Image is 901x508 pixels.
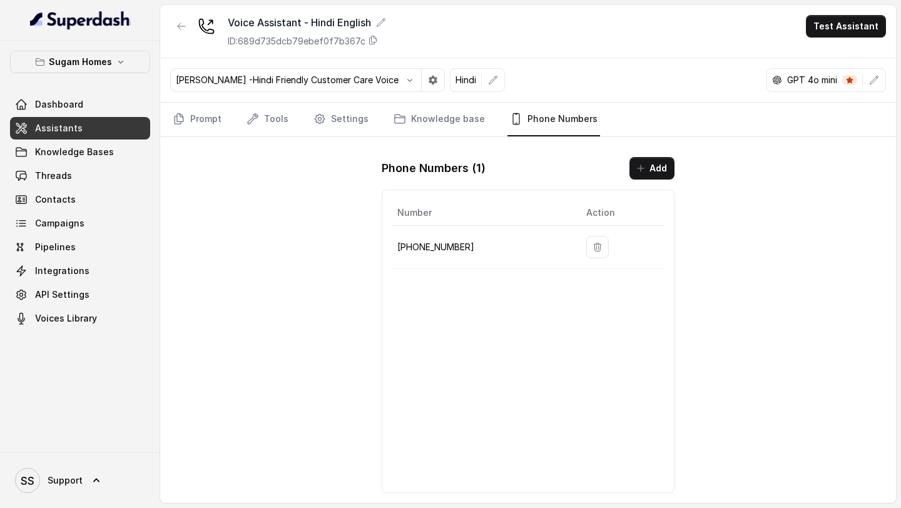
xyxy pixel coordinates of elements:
[507,103,600,136] a: Phone Numbers
[772,75,782,85] svg: openai logo
[35,217,84,230] span: Campaigns
[244,103,291,136] a: Tools
[49,54,112,69] p: Sugam Homes
[10,188,150,211] a: Contacts
[10,236,150,258] a: Pipelines
[10,117,150,140] a: Assistants
[35,146,114,158] span: Knowledge Bases
[629,157,674,180] button: Add
[170,103,886,136] nav: Tabs
[35,170,72,182] span: Threads
[311,103,371,136] a: Settings
[35,241,76,253] span: Pipelines
[21,474,34,487] text: SS
[10,93,150,116] a: Dashboard
[30,10,131,30] img: light.svg
[176,74,399,86] p: [PERSON_NAME] -Hindi Friendly Customer Care Voice
[170,103,224,136] a: Prompt
[10,141,150,163] a: Knowledge Bases
[35,265,89,277] span: Integrations
[392,200,576,226] th: Number
[35,122,83,135] span: Assistants
[382,158,486,178] h1: Phone Numbers ( 1 )
[10,165,150,187] a: Threads
[10,307,150,330] a: Voices Library
[456,74,476,86] p: Hindi
[48,474,83,487] span: Support
[806,15,886,38] button: Test Assistant
[10,212,150,235] a: Campaigns
[35,312,97,325] span: Voices Library
[35,98,83,111] span: Dashboard
[10,260,150,282] a: Integrations
[397,240,566,255] p: [PHONE_NUMBER]
[576,200,664,226] th: Action
[228,35,365,48] p: ID: 689d735dcb79ebef0f7b367c
[35,288,89,301] span: API Settings
[35,193,76,206] span: Contacts
[10,463,150,498] a: Support
[391,103,487,136] a: Knowledge base
[228,15,386,30] div: Voice Assistant - Hindi English
[10,283,150,306] a: API Settings
[787,74,837,86] p: GPT 4o mini
[10,51,150,73] button: Sugam Homes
